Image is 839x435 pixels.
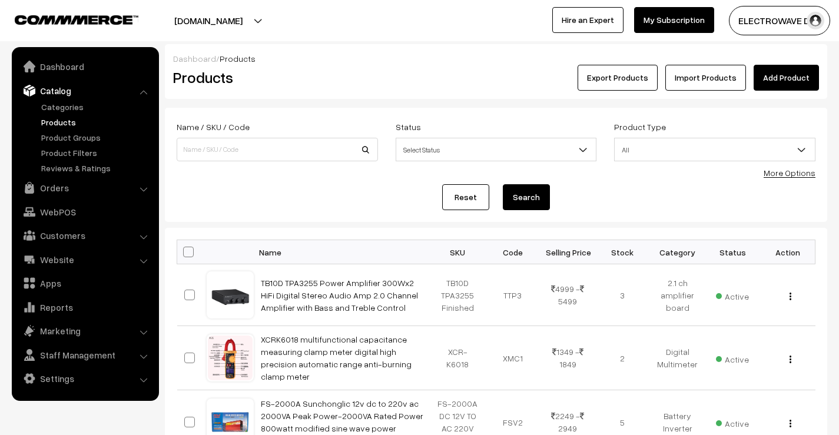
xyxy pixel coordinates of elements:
a: Catalog [15,80,155,101]
span: Select Status [396,138,597,161]
a: Dashboard [15,56,155,77]
img: Menu [790,420,791,427]
div: / [173,52,819,65]
th: Stock [595,240,650,264]
td: 3 [595,264,650,326]
a: TB10D TPA3255 Power Amplifier 300Wx2 HiFi Digital Stereo Audio Amp 2.0 Channel Amplifier with Bas... [261,278,418,313]
a: Settings [15,368,155,389]
span: Active [716,287,749,303]
a: Import Products [665,65,746,91]
h2: Products [173,68,377,87]
span: All [615,140,815,160]
a: Products [38,116,155,128]
th: SKU [430,240,485,264]
button: ELECTROWAVE DE… [729,6,830,35]
th: Name [254,240,430,264]
a: XCRK6018 multifunctional capacitance measuring clamp meter digital high precision automatic range... [261,334,412,381]
a: Hire an Expert [552,7,624,33]
label: Status [396,121,421,133]
th: Selling Price [540,240,595,264]
td: 4999 - 5499 [540,264,595,326]
a: Orders [15,177,155,198]
img: COMMMERCE [15,15,138,24]
td: TTP3 [485,264,540,326]
button: Export Products [578,65,658,91]
img: Menu [790,293,791,300]
span: All [614,138,815,161]
span: Active [716,350,749,366]
a: Apps [15,273,155,294]
a: Marketing [15,320,155,341]
td: Digital Multimeter [650,326,705,390]
a: Reset [442,184,489,210]
td: TB10D TPA3255 Finished [430,264,485,326]
a: Categories [38,101,155,113]
a: Staff Management [15,344,155,366]
a: Add Product [754,65,819,91]
button: Search [503,184,550,210]
button: [DOMAIN_NAME] [133,6,284,35]
label: Name / SKU / Code [177,121,250,133]
th: Action [760,240,815,264]
a: WebPOS [15,201,155,223]
span: Select Status [396,140,596,160]
a: Reviews & Ratings [38,162,155,174]
a: Product Groups [38,131,155,144]
td: XCR-K6018 [430,326,485,390]
th: Code [485,240,540,264]
a: More Options [764,168,815,178]
span: Products [220,54,256,64]
th: Category [650,240,705,264]
span: Active [716,414,749,430]
a: Website [15,249,155,270]
input: Name / SKU / Code [177,138,378,161]
td: 1349 - 1849 [540,326,595,390]
td: 2 [595,326,650,390]
a: My Subscription [634,7,714,33]
img: Menu [790,356,791,363]
label: Product Type [614,121,666,133]
td: XMC1 [485,326,540,390]
th: Status [705,240,760,264]
a: COMMMERCE [15,12,118,26]
a: Customers [15,225,155,246]
img: user [807,12,824,29]
a: Reports [15,297,155,318]
a: Product Filters [38,147,155,159]
a: Dashboard [173,54,216,64]
td: 2.1 ch amplifier board [650,264,705,326]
